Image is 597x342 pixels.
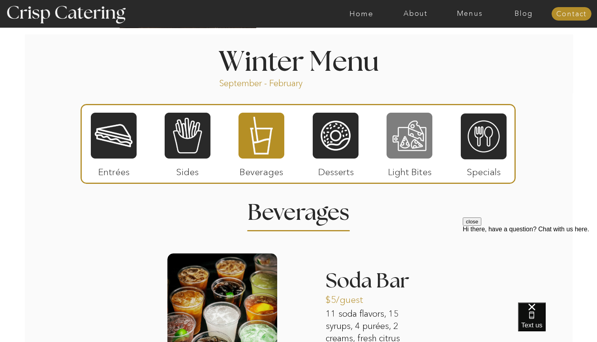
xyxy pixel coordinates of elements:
p: September - February [219,77,328,87]
p: Entrées [88,159,140,181]
a: Contact [552,10,591,18]
p: Specials [457,159,510,181]
a: Home [334,10,389,18]
a: About [389,10,443,18]
iframe: podium webchat widget prompt [463,217,597,312]
iframe: podium webchat widget bubble [518,302,597,342]
p: Light Bites [383,159,436,181]
h2: Beverages [247,202,350,217]
h1: Winter Menu [189,49,408,72]
p: Desserts [310,159,362,181]
a: Menus [443,10,497,18]
p: $5/guest [325,286,378,309]
a: Blog [497,10,551,18]
p: Beverages [235,159,287,181]
h3: Soda Bar [326,271,436,293]
p: Sides [161,159,214,181]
